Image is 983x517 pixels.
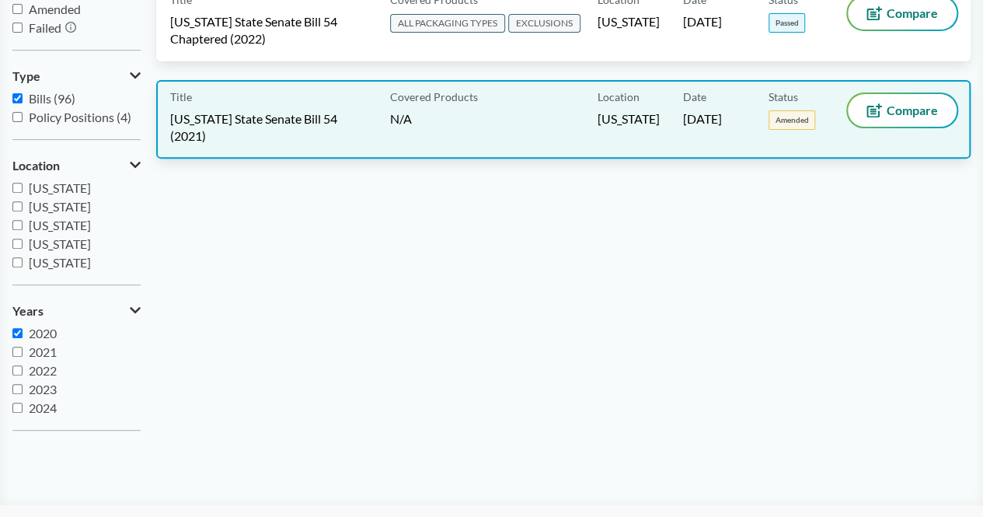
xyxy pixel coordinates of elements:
[12,23,23,33] input: Failed
[29,91,75,106] span: Bills (96)
[683,89,706,105] span: Date
[29,363,57,378] span: 2022
[598,89,640,105] span: Location
[29,2,81,16] span: Amended
[769,89,798,105] span: Status
[29,236,91,251] span: [US_STATE]
[12,112,23,122] input: Policy Positions (4)
[12,239,23,249] input: [US_STATE]
[170,89,192,105] span: Title
[683,13,722,30] span: [DATE]
[29,199,91,214] span: [US_STATE]
[390,111,412,126] span: N/A
[508,14,580,33] span: EXCLUSIONS
[12,304,44,318] span: Years
[848,94,957,127] button: Compare
[170,13,371,47] span: [US_STATE] State Senate Bill 54 Chaptered (2022)
[12,403,23,413] input: 2024
[12,365,23,376] input: 2022
[12,201,23,211] input: [US_STATE]
[12,4,23,14] input: Amended
[29,326,57,341] span: 2020
[683,110,722,128] span: [DATE]
[887,104,938,117] span: Compare
[390,89,478,105] span: Covered Products
[29,344,57,359] span: 2021
[390,14,505,33] span: ALL PACKAGING TYPES
[29,382,57,396] span: 2023
[12,298,141,324] button: Years
[170,110,371,145] span: [US_STATE] State Senate Bill 54 (2021)
[29,110,131,124] span: Policy Positions (4)
[12,384,23,394] input: 2023
[12,328,23,338] input: 2020
[769,13,805,33] span: Passed
[887,7,938,19] span: Compare
[12,69,40,83] span: Type
[12,257,23,267] input: [US_STATE]
[29,180,91,195] span: [US_STATE]
[769,110,815,130] span: Amended
[12,63,141,89] button: Type
[29,20,61,35] span: Failed
[12,93,23,103] input: Bills (96)
[12,152,141,179] button: Location
[29,400,57,415] span: 2024
[598,110,660,128] span: [US_STATE]
[12,159,60,173] span: Location
[12,183,23,193] input: [US_STATE]
[598,13,660,30] span: [US_STATE]
[29,255,91,270] span: [US_STATE]
[29,218,91,232] span: [US_STATE]
[12,347,23,357] input: 2021
[12,220,23,230] input: [US_STATE]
